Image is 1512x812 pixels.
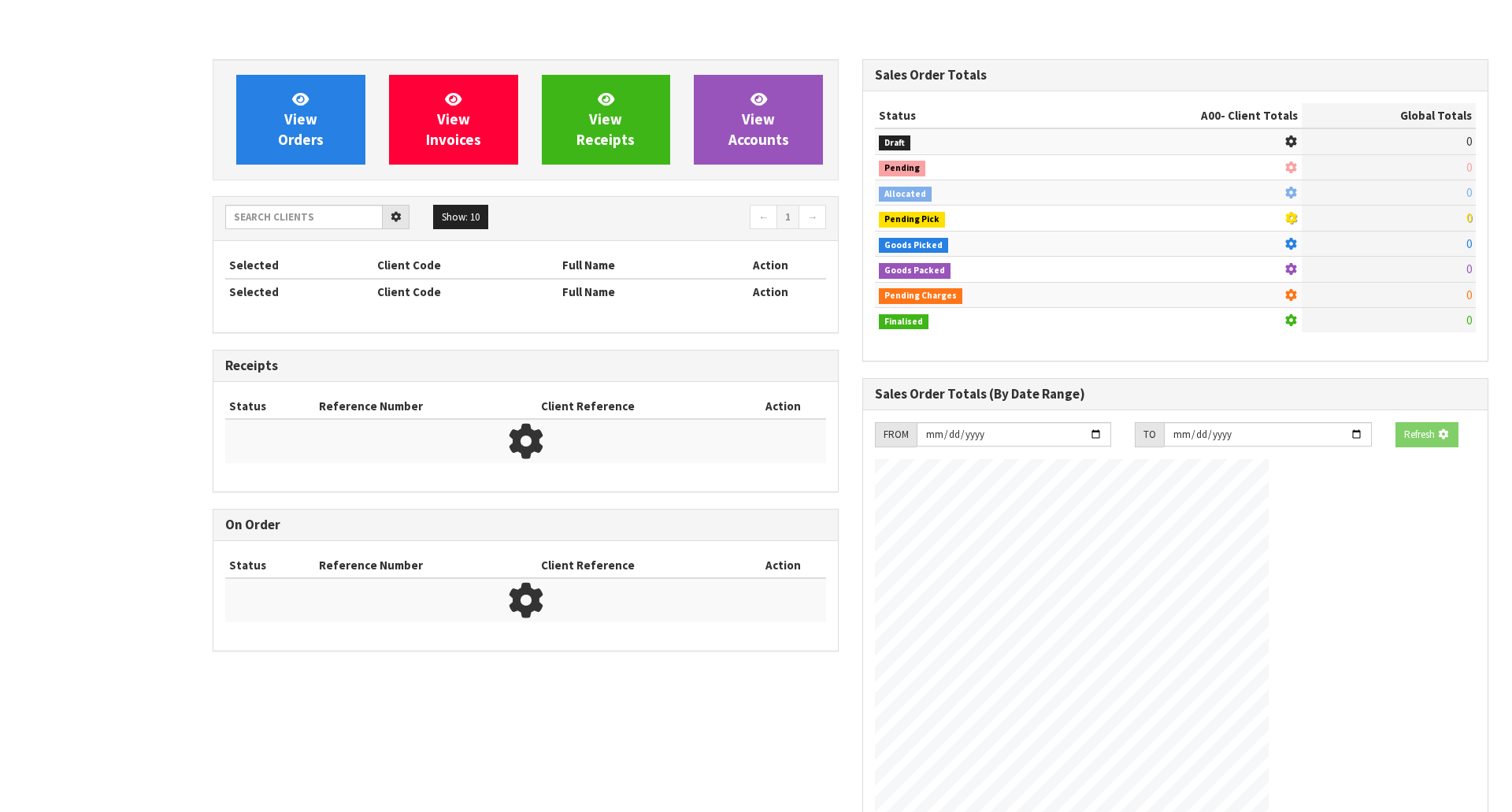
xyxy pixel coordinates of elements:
th: Action [714,253,826,278]
th: Selected [225,253,373,278]
th: Client Reference [537,394,739,419]
a: 1 [776,205,799,230]
h3: Sales Order Totals [875,68,1476,83]
span: 0 [1466,210,1472,225]
div: FROM [875,422,917,447]
span: View Orders [278,90,324,149]
th: Reference Number [315,553,538,578]
span: Pending [879,161,925,176]
a: ViewAccounts [694,75,823,165]
h3: On Order [225,517,826,532]
th: - Client Totals [1073,103,1302,128]
a: ViewInvoices [389,75,518,165]
div: TO [1135,422,1164,447]
a: ← [750,205,777,230]
span: View Accounts [728,90,789,149]
th: Selected [225,279,373,304]
th: Full Name [558,279,714,304]
th: Status [225,553,315,578]
input: Search clients [225,205,383,229]
th: Client Reference [537,553,739,578]
span: View Invoices [426,90,481,149]
span: Draft [879,135,910,151]
span: Goods Packed [879,263,951,279]
th: Status [225,394,315,419]
th: Global Totals [1302,103,1476,128]
button: Show: 10 [433,205,488,230]
span: 0 [1466,261,1472,276]
th: Client Code [373,253,558,278]
span: A00 [1201,108,1221,123]
th: Client Code [373,279,558,304]
span: Goods Picked [879,238,948,254]
span: 0 [1466,287,1472,302]
th: Action [714,279,826,304]
a: ViewReceipts [542,75,671,165]
span: Finalised [879,314,928,330]
h3: Sales Order Totals (By Date Range) [875,387,1476,402]
th: Status [875,103,1073,128]
a: → [799,205,826,230]
span: 0 [1466,185,1472,200]
span: 0 [1466,236,1472,251]
th: Action [739,394,826,419]
th: Reference Number [315,394,538,419]
span: 0 [1466,160,1472,175]
h3: Receipts [225,358,826,373]
span: 0 [1466,134,1472,149]
span: Pending Charges [879,288,962,304]
nav: Page navigation [537,205,826,232]
button: Refresh [1395,422,1458,447]
span: Allocated [879,187,932,202]
th: Action [739,553,826,578]
span: 0 [1466,313,1472,328]
span: View Receipts [576,90,635,149]
a: ViewOrders [236,75,365,165]
th: Full Name [558,253,714,278]
span: Pending Pick [879,212,945,228]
